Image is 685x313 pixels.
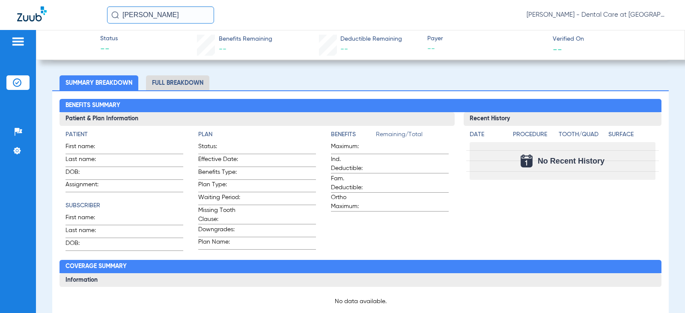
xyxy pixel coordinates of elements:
[340,45,348,53] span: --
[538,157,605,165] span: No Recent History
[513,130,555,139] h4: Procedure
[60,260,661,274] h2: Coverage Summary
[427,44,545,54] span: --
[376,130,449,142] span: Remaining/Total
[60,273,661,287] h3: Information
[198,206,240,224] span: Missing Tooth Clause:
[66,155,107,167] span: Last name:
[470,130,506,139] h4: Date
[100,44,118,56] span: --
[198,238,240,249] span: Plan Name:
[66,226,107,238] span: Last name:
[198,168,240,179] span: Benefits Type:
[521,155,533,167] img: Calendar
[60,99,661,113] h2: Benefits Summary
[66,130,183,139] h4: Patient
[331,130,376,139] h4: Benefits
[66,297,655,306] p: No data available.
[17,6,47,21] img: Zuub Logo
[100,34,118,43] span: Status
[553,45,562,54] span: --
[66,180,107,192] span: Assignment:
[559,130,605,139] h4: Tooth/Quad
[331,130,376,142] app-breakdown-title: Benefits
[513,130,555,142] app-breakdown-title: Procedure
[11,36,25,47] img: hamburger-icon
[608,130,655,142] app-breakdown-title: Surface
[66,201,183,210] h4: Subscriber
[553,35,671,44] span: Verified On
[66,168,107,179] span: DOB:
[198,225,240,237] span: Downgrades:
[60,75,138,90] li: Summary Breakdown
[198,180,240,192] span: Plan Type:
[219,45,226,53] span: --
[427,34,545,43] span: Payer
[66,239,107,250] span: DOB:
[527,11,668,19] span: [PERSON_NAME] - Dental Care at [GEOGRAPHIC_DATA]
[608,130,655,139] h4: Surface
[331,174,373,192] span: Fam. Deductible:
[66,213,107,225] span: First name:
[146,75,209,90] li: Full Breakdown
[340,35,402,44] span: Deductible Remaining
[198,130,316,139] h4: Plan
[331,142,373,154] span: Maximum:
[331,155,373,173] span: Ind. Deductible:
[470,130,506,142] app-breakdown-title: Date
[464,112,661,126] h3: Recent History
[198,155,240,167] span: Effective Date:
[107,6,214,24] input: Search for patients
[198,193,240,205] span: Waiting Period:
[559,130,605,142] app-breakdown-title: Tooth/Quad
[219,35,272,44] span: Benefits Remaining
[60,112,455,126] h3: Patient & Plan Information
[66,142,107,154] span: First name:
[111,11,119,19] img: Search Icon
[198,142,240,154] span: Status:
[331,193,373,211] span: Ortho Maximum:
